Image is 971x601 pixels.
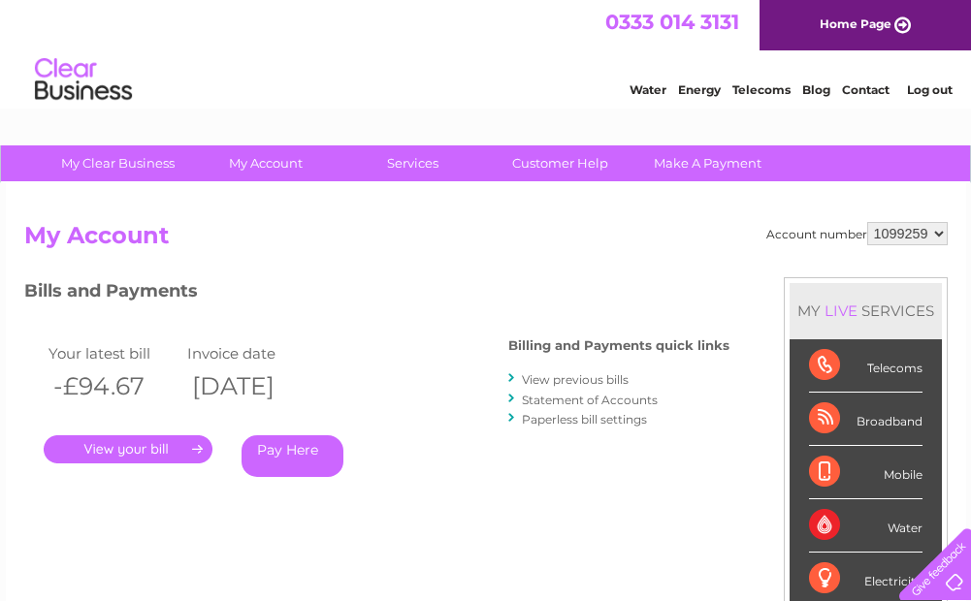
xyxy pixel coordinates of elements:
[182,366,322,406] th: [DATE]
[907,82,953,97] a: Log out
[44,366,183,406] th: -£94.67
[809,393,922,446] div: Broadband
[182,340,322,366] td: Invoice date
[480,145,640,181] a: Customer Help
[790,283,942,338] div: MY SERVICES
[44,435,212,463] a: .
[605,10,739,34] a: 0333 014 3131
[678,82,721,97] a: Energy
[44,340,183,366] td: Your latest bill
[24,222,948,259] h2: My Account
[802,82,830,97] a: Blog
[732,82,791,97] a: Telecoms
[38,145,198,181] a: My Clear Business
[522,372,629,387] a: View previous bills
[809,339,922,393] div: Telecoms
[821,301,861,320] div: LIVE
[34,50,133,110] img: logo.png
[522,393,658,407] a: Statement of Accounts
[628,145,788,181] a: Make A Payment
[185,145,345,181] a: My Account
[24,277,729,311] h3: Bills and Payments
[809,446,922,499] div: Mobile
[28,11,945,94] div: Clear Business is a trading name of Verastar Limited (registered in [GEOGRAPHIC_DATA] No. 3667643...
[766,222,948,245] div: Account number
[630,82,666,97] a: Water
[333,145,493,181] a: Services
[508,338,729,353] h4: Billing and Payments quick links
[809,499,922,553] div: Water
[242,435,343,477] a: Pay Here
[522,412,647,427] a: Paperless bill settings
[842,82,890,97] a: Contact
